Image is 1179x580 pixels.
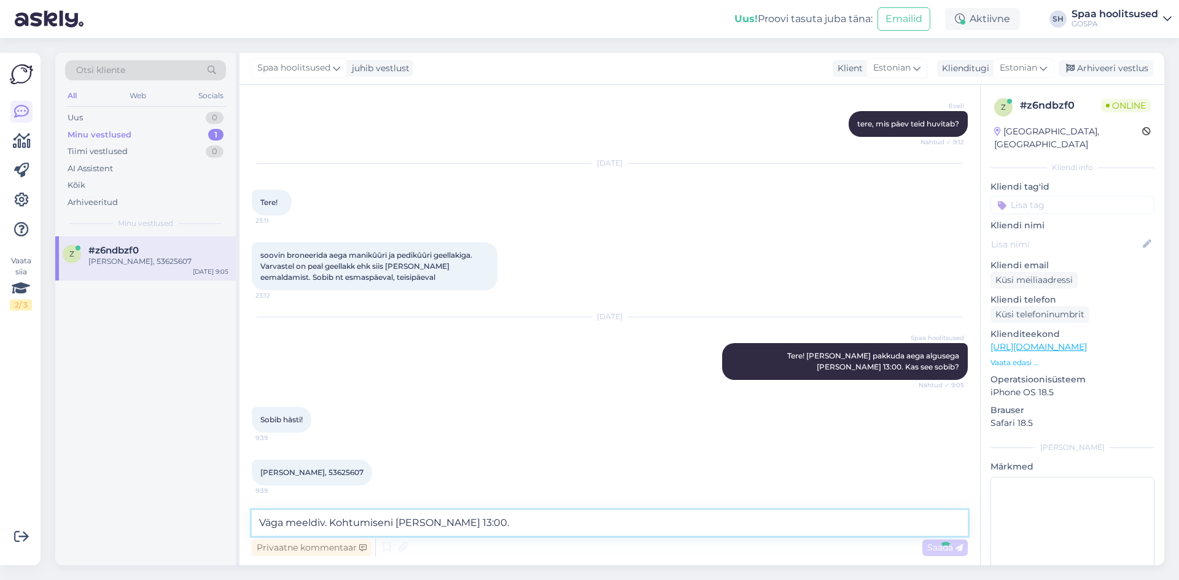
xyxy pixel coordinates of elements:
[257,61,330,75] span: Spaa hoolitsused
[990,272,1078,288] div: Küsi meiliaadressi
[990,404,1154,417] p: Brauser
[990,341,1087,352] a: [URL][DOMAIN_NAME]
[68,179,85,191] div: Kõik
[196,88,226,104] div: Socials
[208,129,224,141] div: 1
[873,61,911,75] span: Estonian
[918,137,964,147] span: Nähtud ✓ 9:12
[260,250,474,282] span: soovin broneerida aega manikûûri ja pedikûûri geellakiga. Varvastel on peal geellakk ehk siis [PE...
[68,129,131,141] div: Minu vestlused
[76,64,125,77] span: Otsi kliente
[10,300,32,311] div: 2 / 3
[88,245,139,256] span: #z6ndbzf0
[991,238,1140,251] input: Lisa nimi
[833,62,863,75] div: Klient
[10,255,32,311] div: Vaata siia
[1072,19,1158,29] div: GOSPA
[1101,99,1151,112] span: Online
[260,468,364,477] span: [PERSON_NAME], 53625607
[990,293,1154,306] p: Kliendi telefon
[990,460,1154,473] p: Märkmed
[787,351,961,371] span: Tere! [PERSON_NAME] pakkuda aega algusega [PERSON_NAME] 13:00. Kas see sobib?
[252,311,968,322] div: [DATE]
[1020,98,1101,113] div: # z6ndbzf0
[118,218,173,229] span: Minu vestlused
[990,162,1154,173] div: Kliendi info
[945,8,1020,30] div: Aktiivne
[937,62,989,75] div: Klienditugi
[193,267,228,276] div: [DATE] 9:05
[88,256,228,267] div: [PERSON_NAME], 53625607
[990,328,1154,341] p: Klienditeekond
[260,415,303,424] span: Sobib hästi!
[990,357,1154,368] p: Vaata edasi ...
[68,196,118,209] div: Arhiveeritud
[65,88,79,104] div: All
[347,62,410,75] div: juhib vestlust
[990,259,1154,272] p: Kliendi email
[206,145,224,158] div: 0
[877,7,930,31] button: Emailid
[1072,9,1172,29] a: Spaa hoolitsusedGOSPA
[252,158,968,169] div: [DATE]
[1072,9,1158,19] div: Spaa hoolitsused
[911,333,964,342] span: Spaa hoolitsused
[255,216,302,225] span: 23:11
[206,112,224,124] div: 0
[990,417,1154,430] p: Safari 18.5
[990,386,1154,399] p: iPhone OS 18.5
[68,163,113,175] div: AI Assistent
[1049,10,1067,28] div: SH
[994,125,1142,151] div: [GEOGRAPHIC_DATA], [GEOGRAPHIC_DATA]
[1001,102,1006,112] span: z
[260,198,278,207] span: Tere!
[127,88,149,104] div: Web
[990,180,1154,193] p: Kliendi tag'id
[68,145,128,158] div: Tiimi vestlused
[734,12,873,26] div: Proovi tasuta juba täna:
[255,433,302,443] span: 9:39
[1000,61,1037,75] span: Estonian
[69,249,74,258] span: z
[918,381,964,390] span: Nähtud ✓ 9:05
[1059,60,1153,77] div: Arhiveeri vestlus
[255,291,302,300] span: 23:12
[68,112,83,124] div: Uus
[990,196,1154,214] input: Lisa tag
[255,486,302,495] span: 9:39
[734,13,758,25] b: Uus!
[990,306,1089,323] div: Küsi telefoninumbrit
[990,373,1154,386] p: Operatsioonisüsteem
[990,219,1154,232] p: Kliendi nimi
[10,63,33,86] img: Askly Logo
[990,442,1154,453] div: [PERSON_NAME]
[918,101,964,110] span: Eveli
[857,119,959,128] span: tere, mis päev teid huvitab?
